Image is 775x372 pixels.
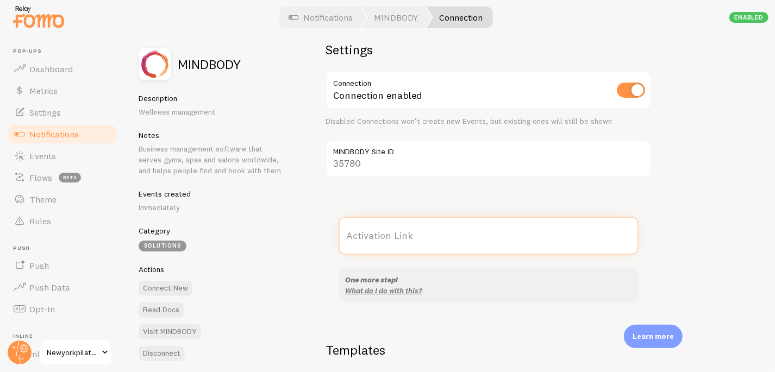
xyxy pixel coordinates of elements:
span: Newyorkpilates [47,346,98,359]
a: Events [7,145,118,167]
div: One more step! [345,274,632,285]
button: Connect New [139,281,192,296]
h5: Events created [139,189,286,199]
div: Solutions [139,241,186,251]
h5: Notes [139,130,286,140]
a: Theme [7,188,118,210]
p: Immediately [139,202,286,213]
div: Disabled Connections won't create new Events, but existing ones will still be shown [326,117,652,127]
span: Theme [29,194,57,205]
label: Activation Link [339,217,639,255]
span: Events [29,150,56,161]
span: Push [13,245,118,252]
span: Pop-ups [13,48,118,55]
a: Read Docs [139,302,184,318]
h2: Settings [326,41,652,58]
span: Push Data [29,282,70,293]
h5: Description [139,93,286,103]
a: Opt-In [7,298,118,320]
a: Rules [7,210,118,232]
span: Flows [29,172,52,183]
a: Dashboard [7,58,118,80]
h2: Templates [326,342,749,358]
div: Learn more [624,325,683,348]
h5: Category [139,226,286,236]
a: Visit MINDBODY [139,324,201,339]
span: Opt-In [29,304,55,314]
a: Notifications [7,123,118,145]
button: Disconnect [139,346,185,361]
p: Business management software that serves gyms, spas and salons worldwide, and helps people find a... [139,143,286,176]
label: MINDBODY Site ID [326,140,652,158]
a: Push [7,255,118,276]
a: Settings [7,102,118,123]
span: Dashboard [29,64,73,74]
h2: MINDBODY [178,58,241,71]
input: 1532 [326,140,652,178]
a: Metrics [7,80,118,102]
a: Flows beta [7,167,118,188]
span: Push [29,260,49,271]
p: Wellness management [139,106,286,117]
span: Rules [29,216,51,226]
span: Notifications [29,129,79,140]
a: Newyorkpilates [39,339,112,365]
a: What do I do with this? [345,286,422,295]
div: Connection enabled [326,71,652,111]
a: Push Data [7,276,118,298]
span: Settings [29,107,61,118]
img: fomo-relay-logo-orange.svg [11,3,66,30]
span: beta [59,173,81,182]
span: Inline [13,333,118,340]
h5: Actions [139,264,286,274]
img: fomo_icons_mindbody.svg [139,48,171,80]
p: Learn more [633,331,674,342]
span: Metrics [29,85,58,96]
